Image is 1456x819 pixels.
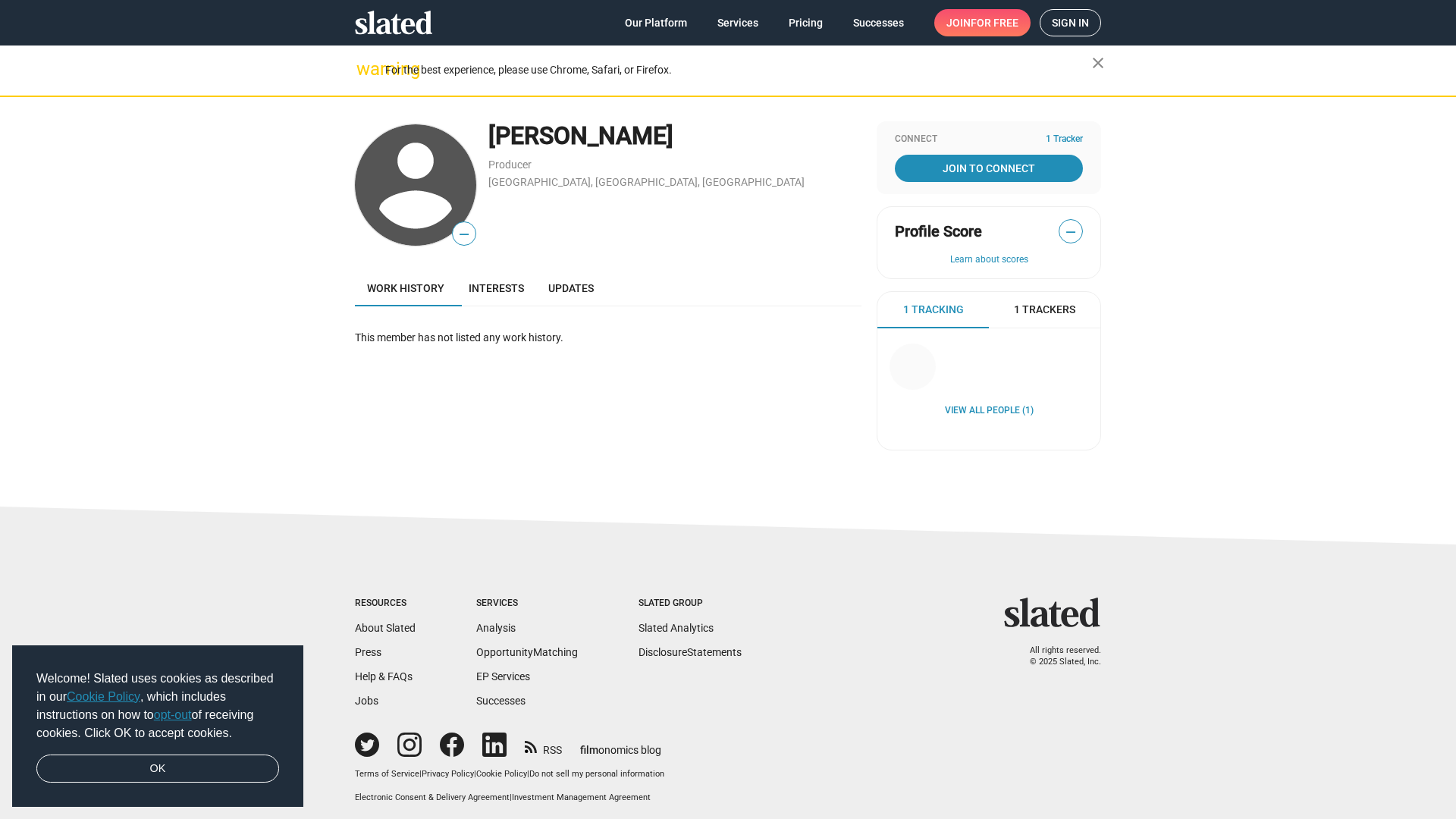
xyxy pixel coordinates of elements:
[36,755,279,783] a: dismiss cookie message
[1040,9,1101,36] a: Sign in
[536,270,606,306] a: Updates
[639,622,714,634] a: Slated Analytics
[841,9,916,36] a: Successes
[1014,645,1101,667] p: All rights reserved. © 2025 Slated, Inc.
[355,670,413,682] a: Help & FAQs
[946,9,1018,36] span: Join
[613,9,699,36] a: Our Platform
[488,158,532,171] a: Producer
[488,176,805,188] a: [GEOGRAPHIC_DATA], [GEOGRAPHIC_DATA], [GEOGRAPHIC_DATA]
[777,9,835,36] a: Pricing
[67,690,140,703] a: Cookie Policy
[895,221,982,242] span: Profile Score
[1089,54,1107,72] mat-icon: close
[36,670,279,742] span: Welcome! Slated uses cookies as described in our , which includes instructions on how to of recei...
[903,303,964,317] span: 1 Tracking
[469,282,524,294] span: Interests
[419,769,422,779] span: |
[1014,303,1075,317] span: 1 Trackers
[367,282,444,294] span: Work history
[548,282,594,294] span: Updates
[934,9,1031,36] a: Joinfor free
[474,769,476,779] span: |
[625,9,687,36] span: Our Platform
[355,769,419,779] a: Terms of Service
[355,695,378,707] a: Jobs
[154,708,192,721] a: opt-out
[476,670,530,682] a: EP Services
[476,622,516,634] a: Analysis
[355,270,457,306] a: Work history
[355,598,416,610] div: Resources
[385,60,1092,80] div: For the best experience, please use Chrome, Safari, or Firefox.
[525,734,562,758] a: RSS
[705,9,770,36] a: Services
[355,331,861,345] div: This member has not listed any work history.
[895,254,1083,266] button: Learn about scores
[639,598,742,610] div: Slated Group
[895,155,1083,182] a: Join To Connect
[457,270,536,306] a: Interests
[422,769,474,779] a: Privacy Policy
[1059,222,1082,242] span: —
[529,769,664,780] button: Do not sell my personal information
[580,731,661,758] a: filmonomics blog
[945,405,1034,417] a: View all People (1)
[639,646,742,658] a: DisclosureStatements
[512,792,651,802] a: Investment Management Agreement
[853,9,904,36] span: Successes
[12,645,303,808] div: cookieconsent
[1052,10,1089,36] span: Sign in
[717,9,758,36] span: Services
[453,224,475,244] span: —
[476,769,527,779] a: Cookie Policy
[971,9,1018,36] span: for free
[356,60,375,78] mat-icon: warning
[1046,133,1083,146] span: 1 Tracker
[476,695,526,707] a: Successes
[488,120,861,152] div: [PERSON_NAME]
[355,646,381,658] a: Press
[355,792,510,802] a: Electronic Consent & Delivery Agreement
[898,155,1080,182] span: Join To Connect
[527,769,529,779] span: |
[580,744,598,756] span: film
[476,646,578,658] a: OpportunityMatching
[789,9,823,36] span: Pricing
[355,622,416,634] a: About Slated
[476,598,578,610] div: Services
[510,792,512,802] span: |
[895,133,1083,146] div: Connect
